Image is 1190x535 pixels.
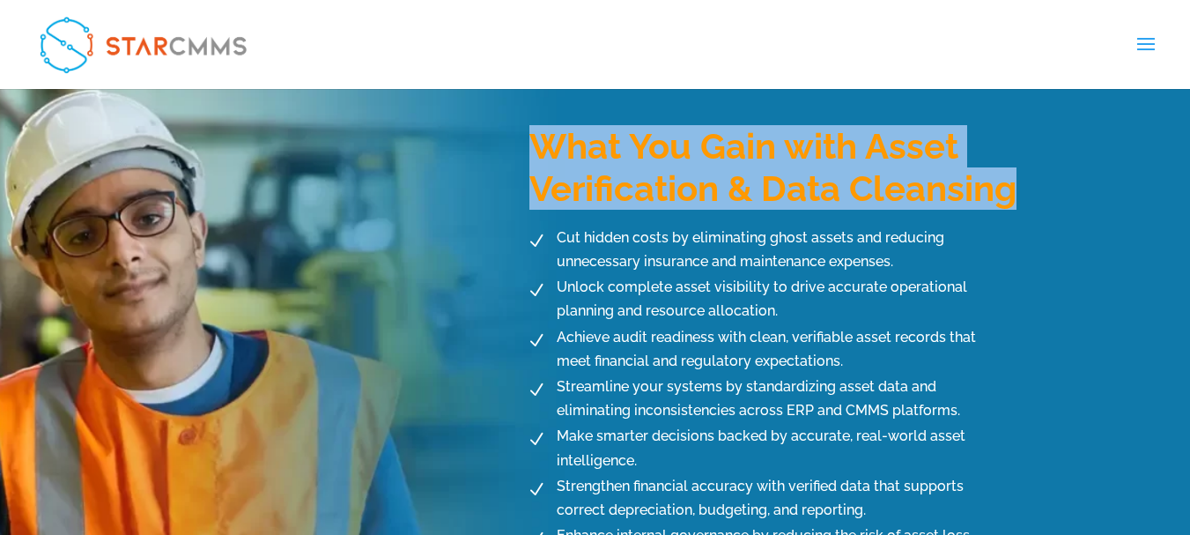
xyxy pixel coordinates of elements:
[551,275,1000,323] span: Unlock complete asset visibility to drive accurate operational planning and resource allocation.
[521,275,551,306] span: N
[551,375,1000,422] span: Streamline your systems by standardizing asset data and eliminating inconsistencies across ERP an...
[521,375,551,405] span: N
[521,325,551,356] span: N
[30,7,256,81] img: StarCMMS
[897,345,1190,535] iframe: Chat Widget
[551,474,1000,522] span: Strengthen financial accuracy with verified data that supports correct depreciation, budgeting, a...
[521,424,551,455] span: N
[529,125,1070,219] h3: What You Gain with Asset Verification & Data Cleansing
[521,474,551,505] span: N
[551,424,1000,472] span: Make smarter decisions backed by accurate, real-world asset intelligence.
[551,226,1000,273] span: Cut hidden costs by eliminating ghost assets and reducing unnecessary insurance and maintenance e...
[551,325,1000,373] span: Achieve audit readiness with clean, verifiable asset records that meet financial and regulatory e...
[521,226,551,256] span: N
